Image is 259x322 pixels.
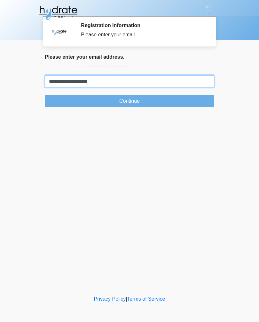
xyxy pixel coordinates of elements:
img: Hydrate IV Bar - Fort Collins Logo [38,5,78,21]
button: Continue [45,95,214,107]
p: ~~~~~~~~~~~~~~~~~~~~~~~~~~~~~ [45,62,214,70]
a: Terms of Service [127,296,165,302]
a: | [126,296,127,302]
img: Agent Avatar [50,22,69,41]
a: Privacy Policy [94,296,126,302]
h2: Please enter your email address. [45,54,214,60]
div: Please enter your email [81,31,205,39]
